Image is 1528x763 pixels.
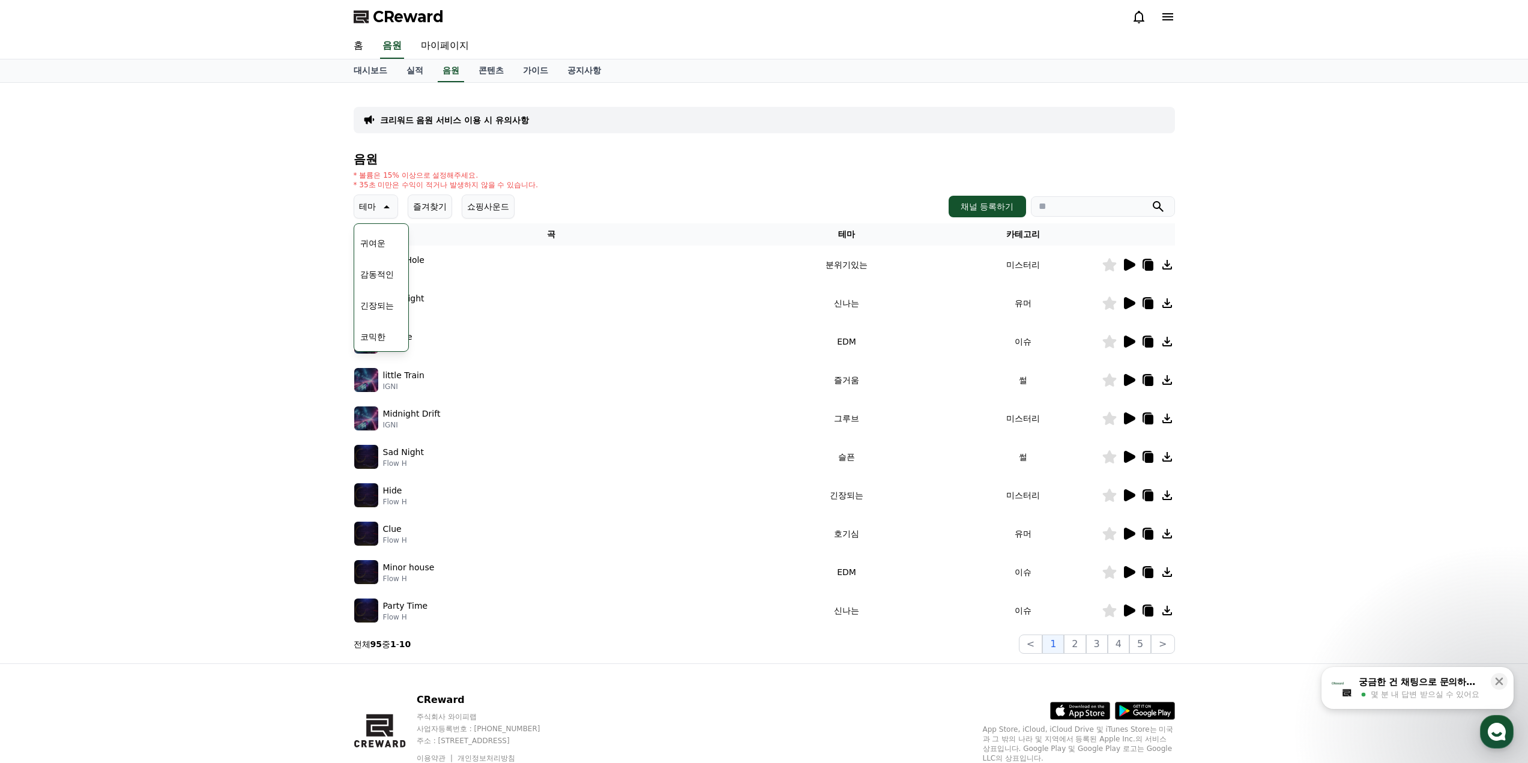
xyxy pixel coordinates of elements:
[558,59,611,82] a: 공지사항
[79,381,155,411] a: 대화
[749,223,944,246] th: 테마
[749,399,944,438] td: 그루브
[380,34,404,59] a: 음원
[944,591,1102,630] td: 이슈
[4,381,79,411] a: 홈
[383,561,435,574] p: Minor house
[354,599,378,623] img: music
[354,223,749,246] th: 곡
[354,406,378,430] img: music
[383,408,441,420] p: Midnight Drift
[155,381,231,411] a: 설정
[359,198,376,215] p: 테마
[462,195,515,219] button: 쇼핑사운드
[1042,635,1064,654] button: 1
[399,639,411,649] strong: 10
[397,59,433,82] a: 실적
[749,322,944,361] td: EDM
[354,195,398,219] button: 테마
[383,382,424,391] p: IGNI
[354,638,411,650] p: 전체 중 -
[383,535,407,545] p: Flow H
[983,725,1175,763] p: App Store, iCloud, iCloud Drive 및 iTunes Store는 미국과 그 밖의 나라 및 지역에서 등록된 Apple Inc.의 서비스 상표입니다. Goo...
[1108,635,1129,654] button: 4
[1129,635,1151,654] button: 5
[944,476,1102,514] td: 미스터리
[354,445,378,469] img: music
[355,261,399,288] button: 감동적인
[380,114,529,126] a: 크리워드 음원 서비스 이용 시 유의사항
[344,59,397,82] a: 대시보드
[354,483,378,507] img: music
[417,693,563,707] p: CReward
[749,476,944,514] td: 긴장되는
[944,399,1102,438] td: 미스터리
[749,284,944,322] td: 신나는
[944,553,1102,591] td: 이슈
[383,446,424,459] p: Sad Night
[513,59,558,82] a: 가이드
[1151,635,1174,654] button: >
[944,438,1102,476] td: 썰
[944,322,1102,361] td: 이슈
[1019,635,1042,654] button: <
[383,369,424,382] p: little Train
[390,639,396,649] strong: 1
[354,180,539,190] p: * 35초 미만은 수익이 적거나 발생하지 않을 수 있습니다.
[411,34,479,59] a: 마이페이지
[417,754,454,762] a: 이용약관
[949,196,1025,217] button: 채널 등록하기
[944,284,1102,322] td: 유머
[355,324,390,350] button: 코믹한
[417,724,563,734] p: 사업자등록번호 : [PHONE_NUMBER]
[38,399,45,408] span: 홈
[383,523,402,535] p: Clue
[354,152,1175,166] h4: 음원
[1064,635,1086,654] button: 2
[383,292,424,305] p: Moonlight
[373,7,444,26] span: CReward
[408,195,452,219] button: 즐겨찾기
[383,600,428,612] p: Party Time
[1086,635,1108,654] button: 3
[383,459,424,468] p: Flow H
[749,553,944,591] td: EDM
[383,612,428,622] p: Flow H
[354,522,378,546] img: music
[749,438,944,476] td: 슬픈
[749,514,944,553] td: 호기심
[749,246,944,284] td: 분위기있는
[457,754,515,762] a: 개인정보처리방침
[354,170,539,180] p: * 볼륨은 15% 이상으로 설정해주세요.
[438,59,464,82] a: 음원
[383,497,407,507] p: Flow H
[469,59,513,82] a: 콘텐츠
[944,223,1102,246] th: 카테고리
[354,368,378,392] img: music
[749,591,944,630] td: 신나는
[749,361,944,399] td: 즐거움
[355,230,390,256] button: 귀여운
[417,736,563,746] p: 주소 : [STREET_ADDRESS]
[186,399,200,408] span: 설정
[944,514,1102,553] td: 유머
[354,7,444,26] a: CReward
[383,484,402,497] p: Hide
[383,420,441,430] p: IGNI
[370,639,382,649] strong: 95
[355,292,399,319] button: 긴장되는
[944,361,1102,399] td: 썰
[944,246,1102,284] td: 미스터리
[417,712,563,722] p: 주식회사 와이피랩
[110,399,124,409] span: 대화
[344,34,373,59] a: 홈
[354,560,378,584] img: music
[383,574,435,584] p: Flow H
